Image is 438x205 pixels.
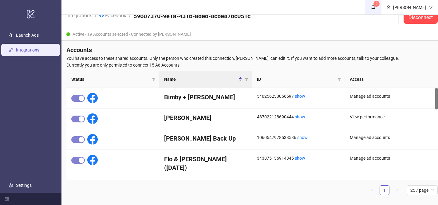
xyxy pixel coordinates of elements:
span: user [386,5,391,10]
span: filter [151,75,157,84]
span: Status [71,76,149,83]
span: left [370,188,374,192]
span: filter [243,75,250,84]
span: Disconnect [408,15,433,20]
h4: Accounts [66,46,438,54]
span: filter [337,77,341,81]
h4: [PERSON_NAME] Back Up [164,134,247,143]
a: 1 [380,186,389,195]
h4: Flo & [PERSON_NAME] ([DATE]) [164,155,247,172]
div: Manage ad accounts [350,93,433,100]
th: Access [345,71,438,88]
div: Manage ad accounts [350,155,433,162]
button: Disconnect [404,11,438,24]
a: Integrations [65,12,93,18]
div: [PERSON_NAME] [391,4,428,11]
a: show [297,135,308,140]
span: 25 / page [410,186,434,195]
span: filter [336,75,342,84]
span: down [428,5,433,10]
span: Currently you are only permitted to connect 15 Ad Accounts [66,62,438,68]
li: / [95,12,97,23]
a: show [295,156,305,161]
div: Manage ad accounts [350,134,433,141]
a: Launch Ads [16,33,39,38]
span: ID [257,76,335,83]
th: Name [159,71,252,88]
li: / [129,12,131,23]
li: 1 [380,185,389,195]
h4: 59607370-9e1a-431b-aded-8cbe87dc051c [133,12,251,20]
a: Settings [16,183,32,188]
h4: [PERSON_NAME] [164,113,247,122]
span: bell [371,5,375,9]
button: left [367,185,377,195]
span: You have access to these shared accounts. Only the person who created this connection, [PERSON_NA... [66,55,438,62]
li: Next Page [392,185,402,195]
span: 2 [376,2,378,6]
a: show [295,94,305,99]
div: 540256230056597 [257,93,340,100]
span: filter [245,77,248,81]
span: Name [164,76,237,83]
button: right [392,185,402,195]
sup: 2 [373,1,380,7]
div: View performance [350,113,433,120]
span: filter [152,77,156,81]
span: right [395,188,399,192]
li: Previous Page [367,185,377,195]
a: Facebook [98,12,128,18]
span: menu-fold [5,197,9,201]
div: Page Size [407,185,438,195]
div: 487022128690444 [257,113,340,120]
h4: Bimby + [PERSON_NAME] [164,93,247,101]
a: show [295,114,305,119]
div: 1060547978533536 [257,134,340,141]
a: Integrations [16,47,39,52]
div: 343875136914345 [257,155,340,162]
